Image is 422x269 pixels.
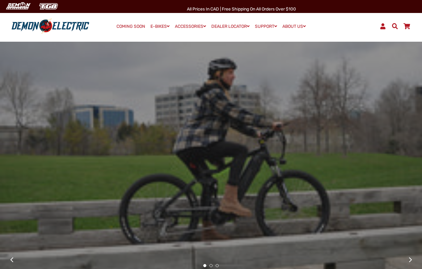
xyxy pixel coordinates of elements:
img: Demon Electric [3,1,33,11]
button: 3 of 3 [216,264,219,267]
a: DEALER LOCATOR [209,22,252,31]
a: SUPPORT [253,22,279,31]
button: 2 of 3 [209,264,213,267]
a: COMING SOON [114,22,147,31]
a: ACCESSORIES [173,22,208,31]
button: 1 of 3 [203,264,206,267]
span: All Prices in CAD | Free shipping on all orders over $100 [187,6,296,12]
a: ABOUT US [280,22,308,31]
a: E-BIKES [148,22,172,31]
img: TGB Canada [36,1,61,11]
img: Demon Electric logo [9,18,91,34]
